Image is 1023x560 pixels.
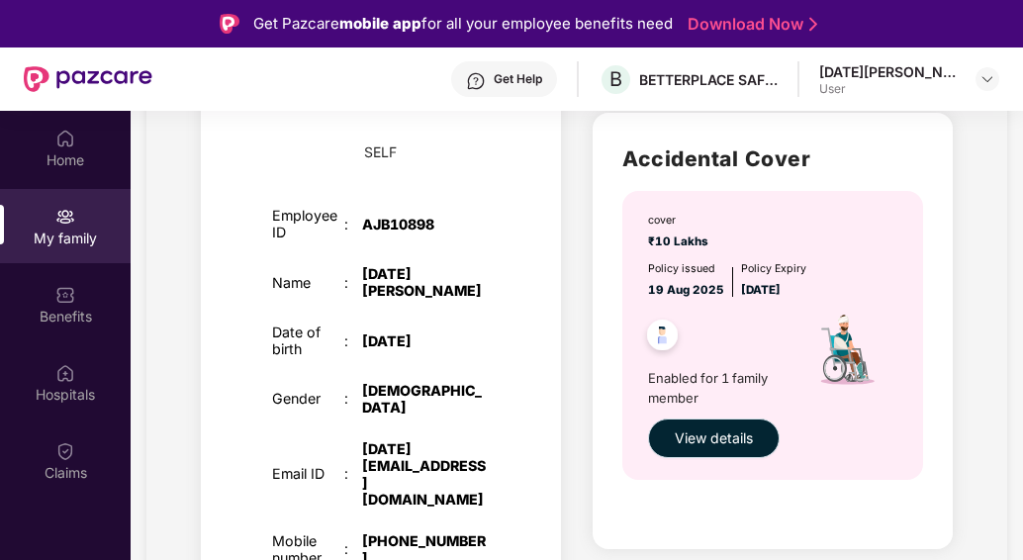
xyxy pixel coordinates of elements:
img: New Pazcare Logo [24,66,152,92]
img: svg+xml;base64,PHN2ZyBpZD0iQ2xhaW0iIHhtbG5zPSJodHRwOi8vd3d3LnczLm9yZy8yMDAwL3N2ZyIgd2lkdGg9IjIwIi... [55,441,75,461]
div: : [344,541,362,558]
div: cover [648,213,714,230]
div: : [344,466,362,483]
div: [DATE][PERSON_NAME] [819,62,958,81]
button: View details [648,419,780,458]
div: [DATE] [362,333,489,350]
img: svg+xml;base64,PHN2ZyBpZD0iSG9tZSIgeG1sbnM9Imh0dHA6Ly93d3cudzMub3JnLzIwMDAvc3ZnIiB3aWR0aD0iMjAiIG... [55,129,75,148]
div: Date of birth [272,325,344,358]
h2: Accidental Cover [622,142,923,175]
span: [DATE] [741,283,781,297]
div: Name [272,275,344,292]
img: svg+xml;base64,PHN2ZyBpZD0iSG9zcGl0YWxzIiB4bWxucz0iaHR0cDovL3d3dy53My5vcmcvMjAwMC9zdmciIHdpZHRoPS... [55,363,75,383]
div: : [344,391,362,408]
div: Employee ID [272,208,344,241]
img: svg+xml;base64,PHN2ZyBpZD0iQmVuZWZpdHMiIHhtbG5zPSJodHRwOi8vd3d3LnczLm9yZy8yMDAwL3N2ZyIgd2lkdGg9Ij... [55,285,75,305]
div: [DATE][PERSON_NAME] [362,266,489,300]
span: View details [675,427,753,449]
span: ₹10 Lakhs [648,234,714,248]
div: : [344,217,362,233]
strong: mobile app [339,14,421,33]
div: User [819,81,958,97]
div: Policy Expiry [741,261,806,278]
img: svg+xml;base64,PHN2ZyB3aWR0aD0iMjAiIGhlaWdodD0iMjAiIHZpZXdCb3g9IjAgMCAyMCAyMCIgZmlsbD0ibm9uZSIgeG... [55,207,75,227]
img: Stroke [809,14,817,35]
span: Enabled for 1 family member [648,368,796,409]
img: Logo [220,14,239,34]
span: B [609,67,622,91]
img: svg+xml;base64,PHN2ZyB4bWxucz0iaHR0cDovL3d3dy53My5vcmcvMjAwMC9zdmciIHdpZHRoPSI0OC45NDMiIGhlaWdodD... [638,314,687,362]
div: [DATE][EMAIL_ADDRESS][DOMAIN_NAME] [362,441,489,509]
div: BETTERPLACE SAFETY SOLUTIONS PRIVATE LIMITED [639,70,778,89]
div: Get Help [494,71,542,87]
div: : [344,275,362,292]
a: Download Now [688,14,811,35]
img: icon [796,300,895,409]
div: Policy issued [648,261,724,278]
span: SELF [364,141,397,163]
span: 19 Aug 2025 [648,283,724,297]
div: Email ID [272,466,344,483]
div: [DEMOGRAPHIC_DATA] [362,383,489,417]
div: Gender [272,391,344,408]
div: AJB10898 [362,217,489,233]
img: svg+xml;base64,PHN2ZyBpZD0iRHJvcGRvd24tMzJ4MzIiIHhtbG5zPSJodHRwOi8vd3d3LnczLm9yZy8yMDAwL3N2ZyIgd2... [979,71,995,87]
img: svg+xml;base64,PHN2ZyBpZD0iSGVscC0zMngzMiIgeG1sbnM9Imh0dHA6Ly93d3cudzMub3JnLzIwMDAvc3ZnIiB3aWR0aD... [466,71,486,91]
div: Get Pazcare for all your employee benefits need [253,12,673,36]
div: : [344,333,362,350]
